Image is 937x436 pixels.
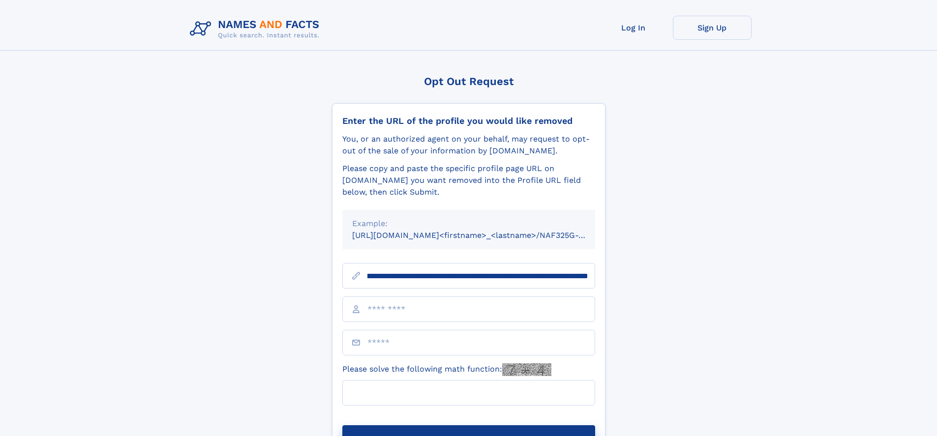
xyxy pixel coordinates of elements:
[186,16,328,42] img: Logo Names and Facts
[352,218,585,230] div: Example:
[342,116,595,126] div: Enter the URL of the profile you would like removed
[342,363,551,376] label: Please solve the following math function:
[352,231,614,240] small: [URL][DOMAIN_NAME]<firstname>_<lastname>/NAF325G-xxxxxxxx
[342,133,595,157] div: You, or an authorized agent on your behalf, may request to opt-out of the sale of your informatio...
[342,163,595,198] div: Please copy and paste the specific profile page URL on [DOMAIN_NAME] you want removed into the Pr...
[673,16,752,40] a: Sign Up
[332,75,605,87] div: Opt Out Request
[594,16,673,40] a: Log In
